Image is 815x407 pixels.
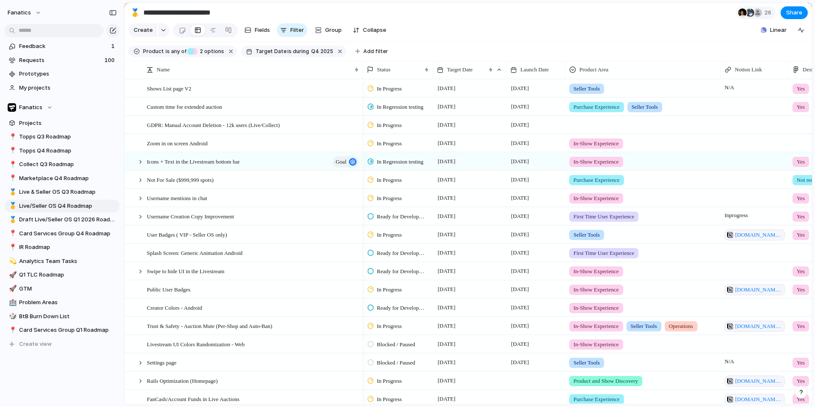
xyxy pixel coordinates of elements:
span: Problem Areas [19,298,117,307]
button: 🥇 [128,6,142,20]
div: 💫 [9,256,15,266]
span: In Progress [377,139,402,148]
span: First Time User Experience [573,212,634,221]
button: Collapse [349,23,390,37]
span: [DATE] [509,321,531,331]
span: In progress [721,208,788,220]
span: Public User Badges [147,284,191,294]
a: 📍IR Roadmap [4,241,120,254]
span: 1 [111,42,116,51]
div: 📍Marketplace Q4 Roadmap [4,172,120,185]
span: My projects [19,84,117,92]
a: 📍Topps Q3 Roadmap [4,130,120,143]
span: In Regression testing [377,103,424,111]
span: Settings page [147,357,177,367]
a: My projects [4,82,120,94]
span: [DATE] [509,102,531,112]
a: 🚀Q1 TLC Roadmap [4,269,120,281]
span: In-Show Experience [573,158,619,166]
span: fanatics [8,8,31,17]
div: 🥇 [9,187,15,197]
span: [DOMAIN_NAME][URL] [735,377,782,385]
span: [DOMAIN_NAME][URL] [735,285,782,294]
span: In Progress [377,194,402,203]
span: [DATE] [436,394,458,404]
span: [DATE] [509,156,531,167]
button: 🥇 [8,188,16,196]
span: Notion Link [735,65,762,74]
div: 🚀 [9,270,15,280]
span: In-Show Experience [573,194,619,203]
span: In Progress [377,231,402,239]
span: [DATE] [509,284,531,294]
span: [DATE] [436,175,458,185]
span: Yes [797,103,805,111]
span: Q1 TLC Roadmap [19,271,117,279]
span: Linear [770,26,787,34]
button: Fields [241,23,273,37]
span: Card Services Group Q4 Roadmap [19,229,117,238]
span: Custom time for extended auction [147,102,222,111]
span: Yes [797,377,805,385]
button: 📍 [8,160,16,169]
span: Username mentions in chat [147,193,207,203]
a: [DOMAIN_NAME][URL] [725,394,785,405]
span: Live & Seller OS Q3 Roadmap [19,188,117,196]
span: Fanatics [19,103,42,112]
a: 🎲BtB Burn Down List [4,310,120,323]
span: Product [143,48,164,55]
span: Collect Q3 Roadmap [19,160,117,169]
span: [DATE] [436,357,458,367]
span: GDPR: Manual Account Deletion - 12k users (Live/Collect) [147,120,280,130]
span: Ready for Development [377,304,426,312]
span: Yes [797,395,805,404]
a: 📍Card Services Group Q1 Roadmap [4,324,120,336]
button: 📍 [8,229,16,238]
span: 26 [764,8,774,17]
span: BtB Burn Down List [19,312,117,321]
span: Yes [797,85,805,93]
span: Q4 2025 [311,48,333,55]
span: [DATE] [509,266,531,276]
span: Seller Tools [573,231,600,239]
span: [DATE] [509,120,531,130]
span: 2 [197,48,204,54]
span: Yes [797,212,805,221]
span: Blocked / Paused [377,340,415,349]
span: N/A [721,80,788,92]
a: [DOMAIN_NAME][URL] [725,321,785,332]
span: Requests [19,56,102,65]
span: Launch Date [520,65,549,74]
span: Topps Q4 Roadmap [19,147,117,155]
span: Icons + Text in the Livestream bottom bar [147,156,240,166]
a: Prototypes [4,68,120,80]
span: [DATE] [436,266,458,276]
div: 📍 [9,325,15,335]
span: Status [377,65,391,74]
span: Zoom in on screen Android [147,138,208,148]
span: In Progress [377,176,402,184]
span: Operations [669,322,693,331]
span: Product and Show Discovery [573,377,638,385]
a: 🚀GTM [4,283,120,295]
div: 📍Topps Q4 Roadmap [4,144,120,157]
a: 🥇Draft Live/Seller OS Q1 2026 Roadmap [4,213,120,226]
span: Yes [797,231,805,239]
span: Create [134,26,153,34]
span: [DATE] [436,248,458,258]
span: In Regression testing [377,158,424,166]
button: Filter [277,23,307,37]
div: 📍 [9,160,15,170]
a: 🏥Problem Areas [4,296,120,309]
span: Live/Seller OS Q4 Roadmap [19,202,117,210]
button: Share [781,6,808,19]
button: 📍 [8,174,16,183]
span: Marketplace Q4 Roadmap [19,174,117,183]
span: In-Show Experience [573,340,619,349]
span: [DATE] [436,211,458,221]
span: Add filter [363,48,388,55]
span: Group [325,26,342,34]
span: Seller Tools [632,103,658,111]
